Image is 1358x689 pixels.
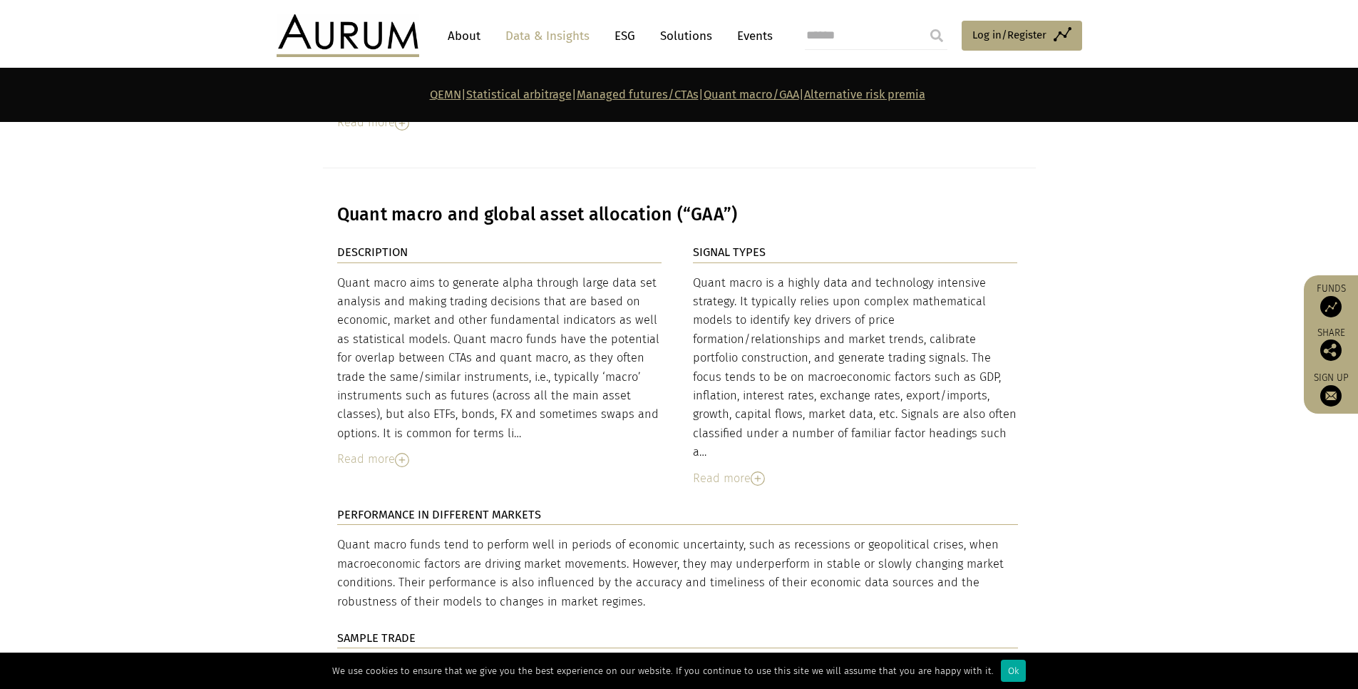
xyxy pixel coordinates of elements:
[337,113,1018,132] div: Read more
[693,274,1018,462] div: Quant macro is a highly data and technology intensive strategy. It typically relies upon complex ...
[922,21,951,50] input: Submit
[1001,660,1026,682] div: Ok
[395,116,409,131] img: Read More
[498,23,597,49] a: Data & Insights
[337,631,416,645] strong: SAMPLE TRADE
[693,469,1018,488] div: Read more
[1311,328,1351,361] div: Share
[430,88,925,101] strong: | | | |
[577,88,699,101] a: Managed futures/CTAs
[693,245,766,259] strong: SIGNAL TYPES
[1320,340,1342,361] img: Share this post
[466,88,572,101] a: Statistical arbitrage
[1320,296,1342,317] img: Access Funds
[1311,282,1351,317] a: Funds
[337,274,662,444] div: Quant macro aims to generate alpha through large data set analysis and making trading decisions t...
[653,23,719,49] a: Solutions
[972,26,1046,44] span: Log in/Register
[337,245,408,259] strong: DESCRIPTION
[704,88,799,101] a: Quant macro/GAA
[337,536,1018,611] p: Quant macro funds tend to perform well in periods of economic uncertainty, such as recessions or ...
[804,88,925,101] a: Alternative risk premia
[962,21,1082,51] a: Log in/Register
[337,450,662,469] div: Read more
[441,23,488,49] a: About
[730,23,773,49] a: Events
[337,508,541,521] strong: PERFORMANCE IN DIFFERENT MARKETS
[607,23,642,49] a: ESG
[430,88,461,101] a: QEMN
[277,14,419,57] img: Aurum
[1320,385,1342,407] img: Sign up to our newsletter
[1311,372,1351,407] a: Sign up
[395,453,409,467] img: Read More
[751,471,765,486] img: Read More
[337,204,1018,225] h3: Quant macro and global asset allocation (“GAA”)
